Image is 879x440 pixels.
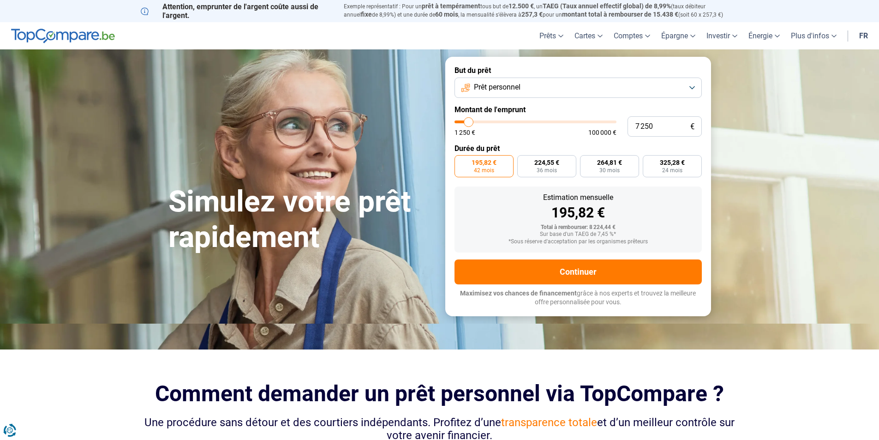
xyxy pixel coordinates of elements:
span: transparence totale [501,416,597,429]
a: Épargne [656,22,701,49]
span: TAEG (Taux annuel effectif global) de 8,99% [543,2,671,10]
span: 36 mois [537,168,557,173]
span: Maximisez vos chances de financement [460,289,577,297]
label: Montant de l'emprunt [454,105,702,114]
button: Prêt personnel [454,78,702,98]
div: *Sous réserve d'acceptation par les organismes prêteurs [462,239,694,245]
span: fixe [361,11,372,18]
span: 12.500 € [508,2,534,10]
span: 100 000 € [588,129,616,136]
span: prêt à tempérament [422,2,480,10]
div: Sur base d'un TAEG de 7,45 %* [462,231,694,238]
span: 224,55 € [534,159,559,166]
button: Continuer [454,259,702,284]
span: 264,81 € [597,159,622,166]
span: € [690,123,694,131]
img: TopCompare [11,29,115,43]
div: Estimation mensuelle [462,194,694,201]
a: fr [854,22,873,49]
p: grâce à nos experts et trouvez la meilleure offre personnalisée pour vous. [454,289,702,307]
a: Plus d'infos [785,22,842,49]
span: 42 mois [474,168,494,173]
a: Investir [701,22,743,49]
label: But du prêt [454,66,702,75]
p: Exemple représentatif : Pour un tous but de , un (taux débiteur annuel de 8,99%) et une durée de ... [344,2,739,19]
span: 60 mois [435,11,458,18]
span: 325,28 € [660,159,685,166]
span: 1 250 € [454,129,475,136]
span: montant total à rembourser de 15.438 € [562,11,678,18]
span: 257,3 € [521,11,543,18]
a: Cartes [569,22,608,49]
span: 24 mois [662,168,682,173]
div: Total à rembourser: 8 224,44 € [462,224,694,231]
span: 195,82 € [472,159,496,166]
a: Énergie [743,22,785,49]
h2: Comment demander un prêt personnel via TopCompare ? [141,381,739,406]
p: Attention, emprunter de l'argent coûte aussi de l'argent. [141,2,333,20]
a: Comptes [608,22,656,49]
div: 195,82 € [462,206,694,220]
span: Prêt personnel [474,82,520,92]
h1: Simulez votre prêt rapidement [168,184,434,255]
a: Prêts [534,22,569,49]
span: 30 mois [599,168,620,173]
label: Durée du prêt [454,144,702,153]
